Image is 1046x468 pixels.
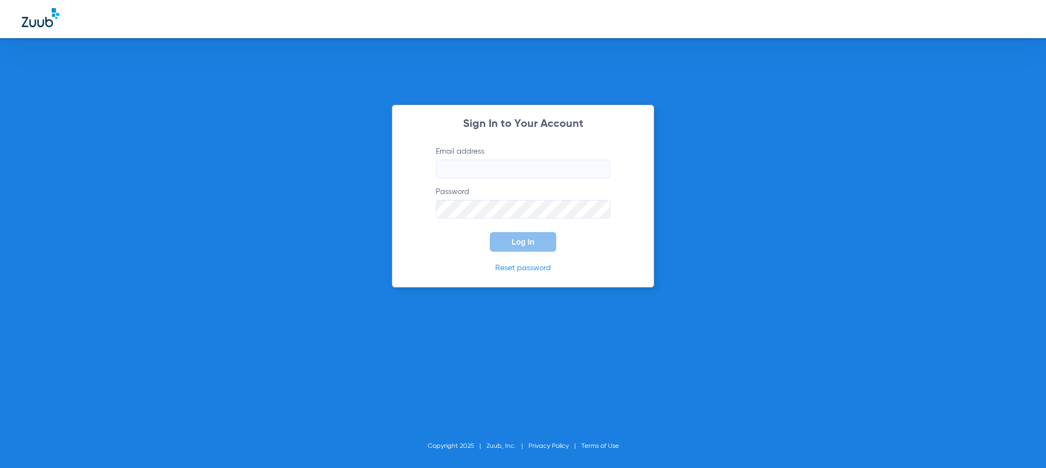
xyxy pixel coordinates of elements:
h2: Sign In to Your Account [419,119,627,130]
li: Zuub, Inc. [486,441,528,452]
label: Password [436,186,610,218]
a: Terms of Use [581,443,619,449]
input: Email address [436,160,610,178]
input: Password [436,200,610,218]
li: Copyright 2025 [428,441,486,452]
img: Zuub Logo [22,8,59,27]
label: Email address [436,146,610,178]
a: Privacy Policy [528,443,569,449]
a: Reset password [495,264,551,272]
button: Log In [490,232,556,252]
span: Log In [512,238,534,246]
